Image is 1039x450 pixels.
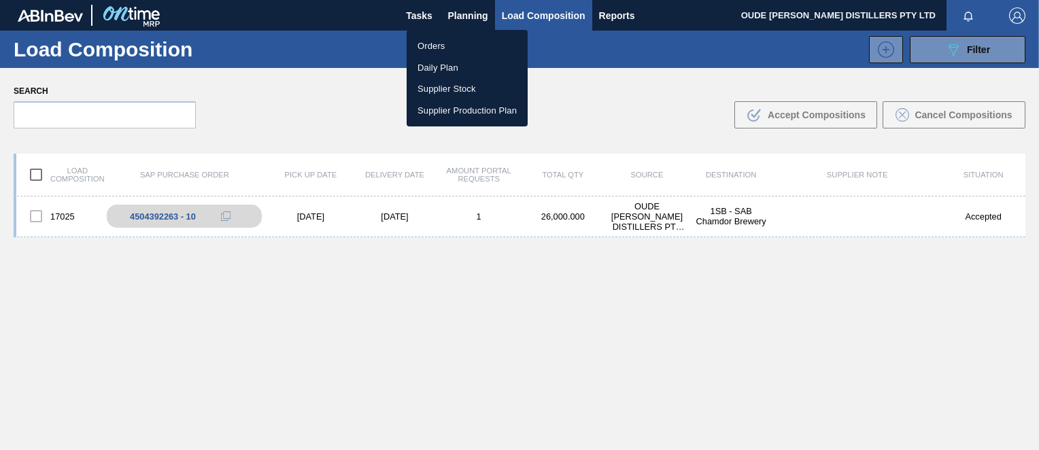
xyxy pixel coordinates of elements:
[407,35,528,57] a: Orders
[407,78,528,100] a: Supplier Stock
[407,57,528,79] a: Daily Plan
[407,100,528,122] a: Supplier Production Plan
